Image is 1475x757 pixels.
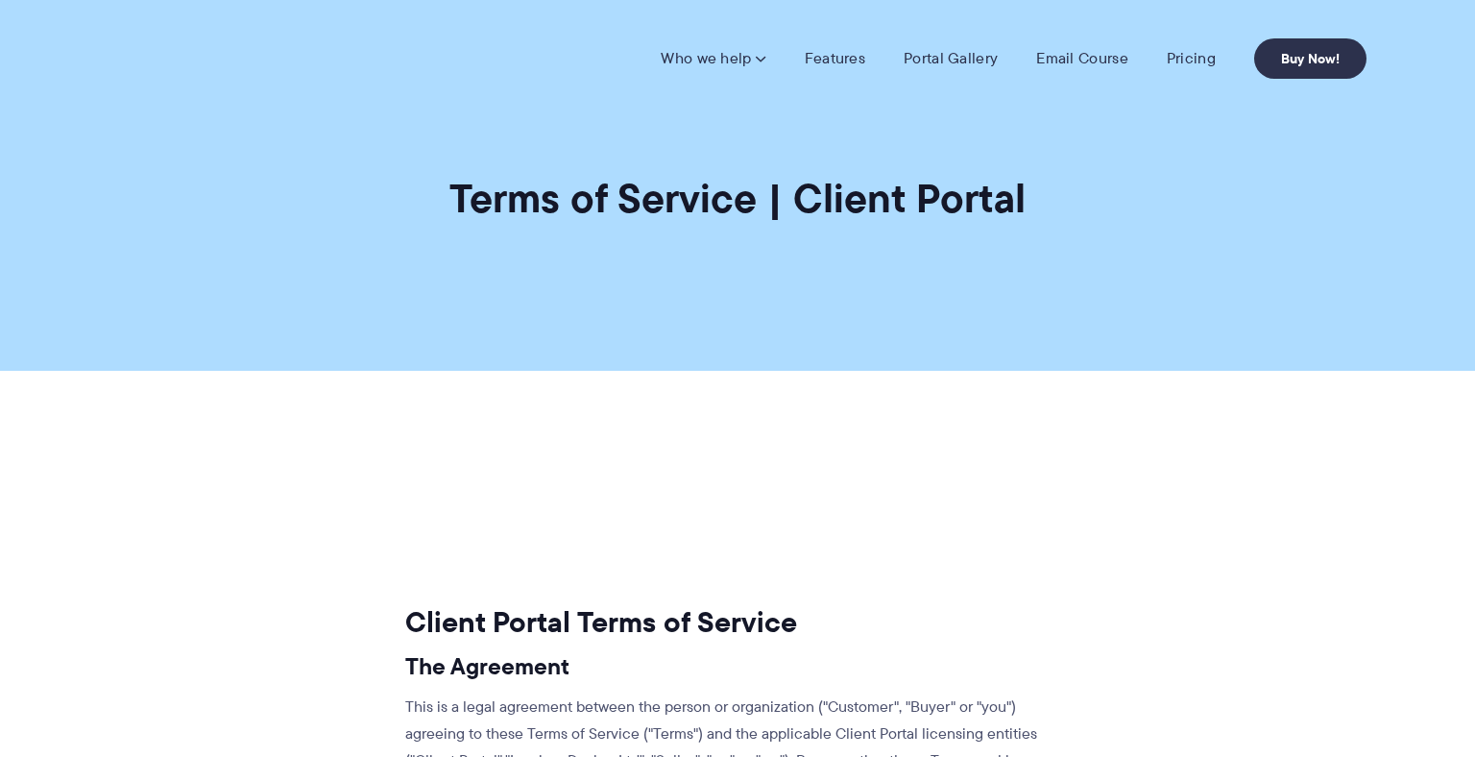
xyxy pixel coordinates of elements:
h1: Terms of Service | Client Portal [449,173,1026,224]
h2: Client Portal Terms of Service [405,604,1059,641]
a: Portal Gallery [904,49,998,68]
a: Features [805,49,865,68]
a: Buy Now! [1254,38,1366,79]
a: Who we help [661,49,765,68]
a: Email Course [1036,49,1128,68]
a: Pricing [1167,49,1216,68]
h3: The Agreement [405,652,1059,681]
